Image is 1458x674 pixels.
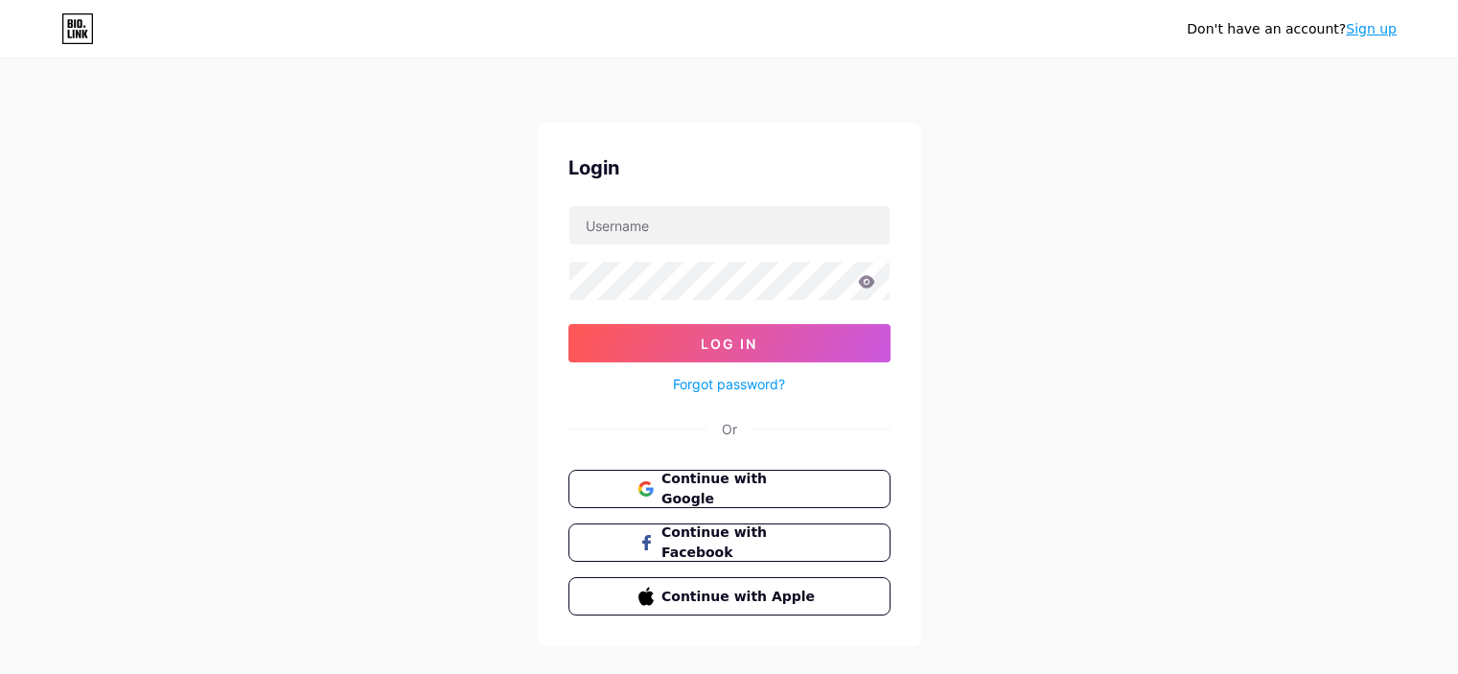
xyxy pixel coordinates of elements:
[1346,21,1397,36] a: Sign up
[661,523,820,563] span: Continue with Facebook
[1187,19,1397,39] div: Don't have an account?
[568,470,891,508] button: Continue with Google
[569,206,890,244] input: Username
[722,419,737,439] div: Or
[661,587,820,607] span: Continue with Apple
[568,523,891,562] button: Continue with Facebook
[568,153,891,182] div: Login
[661,469,820,509] span: Continue with Google
[568,324,891,362] button: Log In
[568,577,891,616] button: Continue with Apple
[701,336,757,352] span: Log In
[673,374,785,394] a: Forgot password?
